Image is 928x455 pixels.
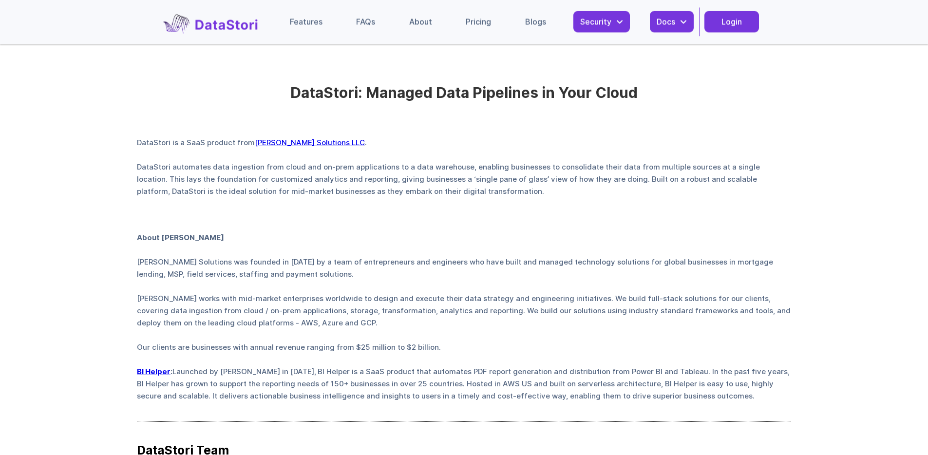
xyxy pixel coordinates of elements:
[680,17,687,27] div: 
[349,11,382,33] a: FAQs
[137,233,224,242] strong: About [PERSON_NAME]
[283,11,329,33] a: Features
[356,17,375,27] div: FAQs
[290,17,322,27] div: Features
[650,11,694,33] div: Docs
[518,11,553,33] a: Blogs
[466,17,491,27] div: Pricing
[580,17,611,27] div: Security
[409,17,432,27] div: About
[137,136,791,197] p: DataStori is a SaaS product from . DataStori automates data ingestion from cloud and on-prem appl...
[525,17,546,27] div: Blogs
[137,231,791,402] p: [PERSON_NAME] Solutions was founded in [DATE] by a team of entrepreneurs and engineers who have b...
[459,11,498,33] a: Pricing
[573,11,630,33] div: Security
[255,138,365,147] a: [PERSON_NAME] Solutions LLC
[402,11,439,33] a: About
[170,367,172,376] strong: :
[616,17,623,27] div: 
[290,88,638,97] strong: DataStori: Managed Data Pipelines in Your Cloud
[137,367,170,376] a: BI Helper
[704,11,759,33] a: Login
[657,17,675,27] div: Docs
